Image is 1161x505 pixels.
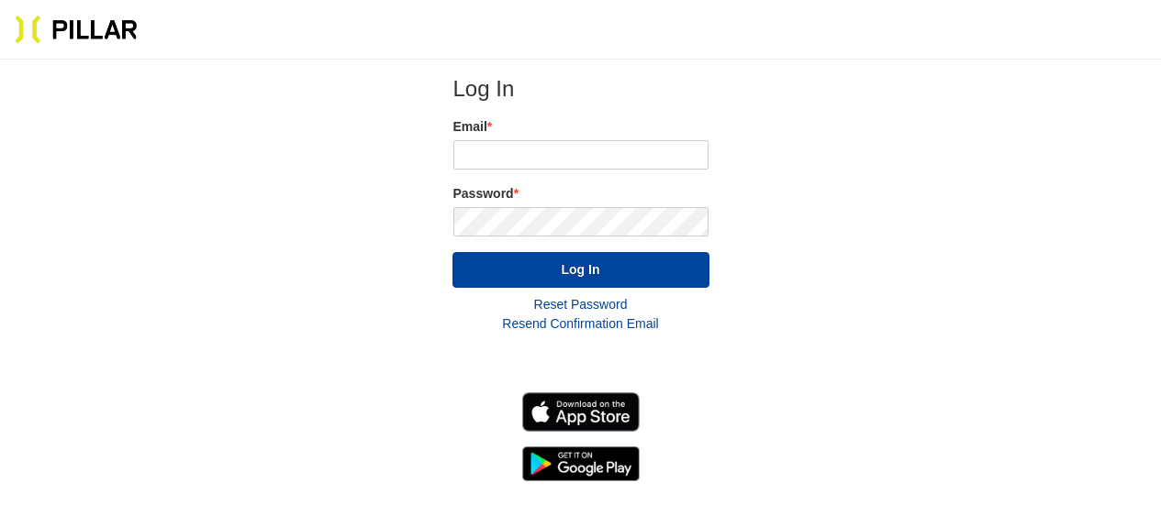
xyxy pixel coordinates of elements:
[452,252,709,288] button: Log In
[453,117,709,137] label: Email
[502,316,658,331] a: Resend Confirmation Email
[534,297,628,312] a: Reset Password
[522,392,640,432] img: Download on the App Store
[522,446,640,481] img: Get it on Google Play
[15,15,138,44] img: Pillar Technologies
[453,184,709,203] label: Password
[453,75,709,103] h2: Log In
